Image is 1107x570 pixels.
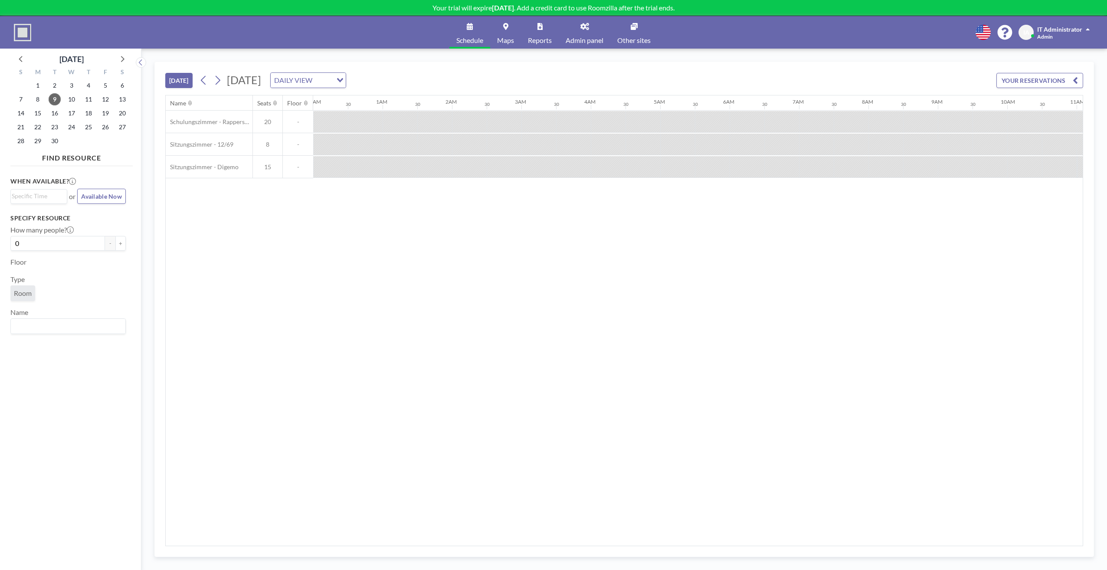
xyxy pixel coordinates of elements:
[1023,29,1029,36] span: IA
[10,150,133,162] h4: FIND RESOURCE
[832,102,837,107] div: 30
[99,121,111,133] span: Friday, September 26, 2025
[346,102,351,107] div: 30
[32,121,44,133] span: Monday, September 22, 2025
[66,79,78,92] span: Wednesday, September 3, 2025
[584,98,596,105] div: 4AM
[1037,26,1082,33] span: IT Administrator
[970,102,976,107] div: 30
[116,107,128,119] span: Saturday, September 20, 2025
[456,37,483,44] span: Schedule
[10,258,26,266] label: Floor
[32,93,44,105] span: Monday, September 8, 2025
[15,121,27,133] span: Sunday, September 21, 2025
[1070,98,1084,105] div: 11AM
[10,275,25,284] label: Type
[32,79,44,92] span: Monday, September 1, 2025
[12,321,121,332] input: Search for option
[99,107,111,119] span: Friday, September 19, 2025
[497,37,514,44] span: Maps
[49,79,61,92] span: Tuesday, September 2, 2025
[66,93,78,105] span: Wednesday, September 10, 2025
[82,121,95,133] span: Thursday, September 25, 2025
[1001,98,1015,105] div: 10AM
[610,16,658,49] a: Other sites
[49,135,61,147] span: Tuesday, September 30, 2025
[272,75,314,86] span: DAILY VIEW
[82,93,95,105] span: Thursday, September 11, 2025
[415,102,420,107] div: 30
[77,189,126,204] button: Available Now
[69,192,75,201] span: or
[862,98,873,105] div: 8AM
[116,121,128,133] span: Saturday, September 27, 2025
[723,98,734,105] div: 6AM
[693,102,698,107] div: 30
[521,16,559,49] a: Reports
[283,141,313,148] span: -
[449,16,490,49] a: Schedule
[793,98,804,105] div: 7AM
[81,193,122,200] span: Available Now
[253,163,282,171] span: 15
[15,107,27,119] span: Sunday, September 14, 2025
[80,67,97,79] div: T
[762,102,767,107] div: 30
[10,226,74,234] label: How many people?
[554,102,559,107] div: 30
[97,67,114,79] div: F
[10,214,126,222] h3: Specify resource
[14,24,31,41] img: organization-logo
[15,135,27,147] span: Sunday, September 28, 2025
[15,93,27,105] span: Sunday, September 7, 2025
[82,79,95,92] span: Thursday, September 4, 2025
[170,99,186,107] div: Name
[82,107,95,119] span: Thursday, September 18, 2025
[11,319,125,334] div: Search for option
[49,107,61,119] span: Tuesday, September 16, 2025
[66,107,78,119] span: Wednesday, September 17, 2025
[59,53,84,65] div: [DATE]
[11,190,67,203] div: Search for option
[490,16,521,49] a: Maps
[257,99,271,107] div: Seats
[623,102,629,107] div: 30
[287,99,302,107] div: Floor
[14,289,32,298] span: Room
[307,98,321,105] div: 12AM
[566,37,603,44] span: Admin panel
[13,67,29,79] div: S
[116,93,128,105] span: Saturday, September 13, 2025
[253,141,282,148] span: 8
[66,121,78,133] span: Wednesday, September 24, 2025
[654,98,665,105] div: 5AM
[901,102,906,107] div: 30
[99,79,111,92] span: Friday, September 5, 2025
[271,73,346,88] div: Search for option
[99,93,111,105] span: Friday, September 12, 2025
[29,67,46,79] div: M
[528,37,552,44] span: Reports
[114,67,131,79] div: S
[116,79,128,92] span: Saturday, September 6, 2025
[492,3,514,12] b: [DATE]
[996,73,1083,88] button: YOUR RESERVATIONS
[32,107,44,119] span: Monday, September 15, 2025
[515,98,526,105] div: 3AM
[49,93,61,105] span: Tuesday, September 9, 2025
[1037,33,1053,40] span: Admin
[253,118,282,126] span: 20
[931,98,943,105] div: 9AM
[10,308,28,317] label: Name
[166,141,233,148] span: Sitzungszimmer - 12/69
[63,67,80,79] div: W
[485,102,490,107] div: 30
[617,37,651,44] span: Other sites
[32,135,44,147] span: Monday, September 29, 2025
[376,98,387,105] div: 1AM
[227,73,261,86] span: [DATE]
[49,121,61,133] span: Tuesday, September 23, 2025
[283,163,313,171] span: -
[445,98,457,105] div: 2AM
[1040,102,1045,107] div: 30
